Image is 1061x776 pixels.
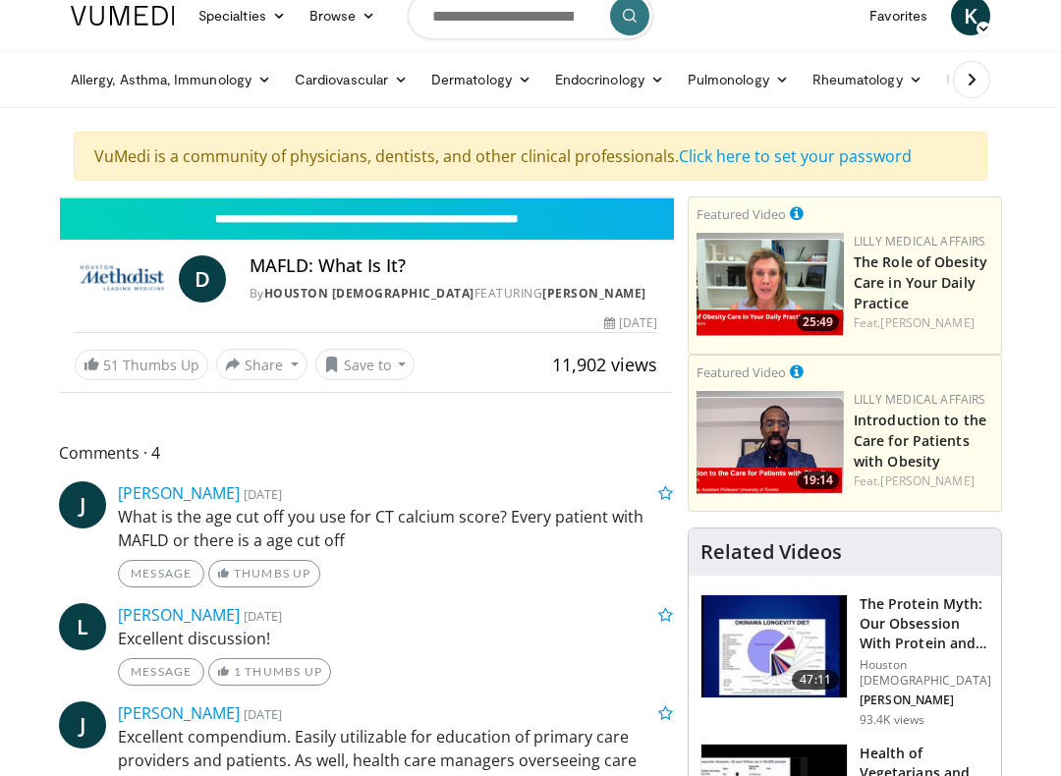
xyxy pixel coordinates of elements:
[801,60,934,99] a: Rheumatology
[854,233,986,249] a: Lilly Medical Affairs
[118,658,204,686] a: Message
[234,664,242,679] span: 1
[854,472,993,490] div: Feat.
[59,701,106,748] a: J
[797,471,839,489] span: 19:14
[244,705,282,723] small: [DATE]
[697,205,786,223] small: Featured Video
[854,391,986,408] a: Lilly Medical Affairs
[792,670,839,690] span: 47:11
[697,363,786,381] small: Featured Video
[264,285,475,302] a: Houston [DEMOGRAPHIC_DATA]
[59,60,283,99] a: Allergy, Asthma, Immunology
[118,505,673,552] p: What is the age cut off you use for CT calcium score? Every patient with MAFLD or there is a age ...
[880,314,974,331] a: [PERSON_NAME]
[854,411,986,471] a: Introduction to the Care for Patients with Obesity
[244,607,282,625] small: [DATE]
[880,472,974,489] a: [PERSON_NAME]
[179,255,226,303] a: D
[860,657,991,689] p: Houston [DEMOGRAPHIC_DATA]
[700,594,989,728] a: 47:11 The Protein Myth: Our Obsession With Protein and How It Is Killing US Houston [DEMOGRAPHIC_...
[283,60,419,99] a: Cardiovascular
[59,603,106,650] a: L
[59,440,673,466] span: Comments 4
[250,285,657,303] div: By FEATURING
[854,314,993,332] div: Feat.
[604,314,657,332] div: [DATE]
[250,255,657,277] h4: MAFLD: What Is It?
[552,353,657,376] span: 11,902 views
[700,540,842,564] h4: Related Videos
[542,285,646,302] a: [PERSON_NAME]
[854,252,987,312] a: The Role of Obesity Care in Your Daily Practice
[244,485,282,503] small: [DATE]
[103,356,119,374] span: 51
[697,391,844,494] img: acc2e291-ced4-4dd5-b17b-d06994da28f3.png.150x105_q85_crop-smart_upscale.png
[419,60,543,99] a: Dermatology
[860,594,991,653] h3: The Protein Myth: Our Obsession With Protein and How It Is Killing US
[679,145,912,167] a: Click here to set your password
[59,481,106,528] a: J
[697,391,844,494] a: 19:14
[697,233,844,336] img: e1208b6b-349f-4914-9dd7-f97803bdbf1d.png.150x105_q85_crop-smart_upscale.png
[71,6,175,26] img: VuMedi Logo
[118,627,673,650] p: Excellent discussion!
[118,482,240,504] a: [PERSON_NAME]
[697,233,844,336] a: 25:49
[701,595,847,697] img: b7b8b05e-5021-418b-a89a-60a270e7cf82.150x105_q85_crop-smart_upscale.jpg
[118,560,204,587] a: Message
[208,560,319,587] a: Thumbs Up
[860,693,991,708] p: [PERSON_NAME]
[118,604,240,626] a: [PERSON_NAME]
[676,60,801,99] a: Pulmonology
[543,60,676,99] a: Endocrinology
[118,702,240,724] a: [PERSON_NAME]
[216,349,307,380] button: Share
[315,349,416,380] button: Save to
[75,255,171,303] img: Houston Methodist
[208,658,331,686] a: 1 Thumbs Up
[797,313,839,331] span: 25:49
[860,712,924,728] p: 93.4K views
[75,350,208,380] a: 51 Thumbs Up
[74,132,987,181] div: VuMedi is a community of physicians, dentists, and other clinical professionals.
